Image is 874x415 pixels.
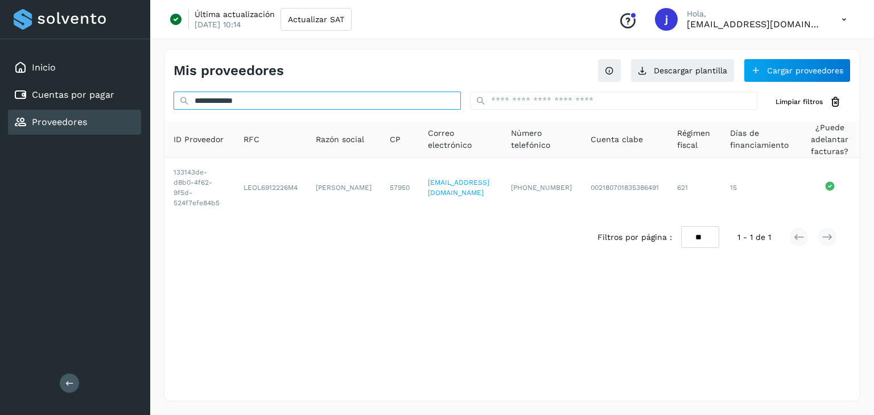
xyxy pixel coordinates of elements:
[32,62,56,73] a: Inicio
[195,9,275,19] p: Última actualización
[737,231,771,243] span: 1 - 1 de 1
[244,134,259,146] span: RFC
[597,231,672,243] span: Filtros por página :
[428,127,493,151] span: Correo electrónico
[687,19,823,30] p: jrodriguez@kalapata.co
[307,158,381,217] td: [PERSON_NAME]
[809,122,851,157] span: ¿Puede adelantar facturas?
[591,134,643,146] span: Cuenta clabe
[8,82,141,107] div: Cuentas por pagar
[721,158,799,217] td: 15
[511,184,572,192] span: [PHONE_NUMBER]
[174,134,224,146] span: ID Proveedor
[744,59,851,82] button: Cargar proveedores
[730,127,790,151] span: Días de financiamiento
[677,127,712,151] span: Régimen fiscal
[511,127,572,151] span: Número telefónico
[195,19,241,30] p: [DATE] 10:14
[390,134,401,146] span: CP
[164,158,234,217] td: 133143de-d8b0-4f62-9f5d-524f7efe84b5
[630,59,735,82] button: Descargar plantilla
[776,97,823,107] span: Limpiar filtros
[582,158,668,217] td: 002180701835386491
[668,158,721,217] td: 621
[766,92,851,113] button: Limpiar filtros
[428,179,489,197] a: [EMAIL_ADDRESS][DOMAIN_NAME]
[8,110,141,135] div: Proveedores
[8,55,141,80] div: Inicio
[288,15,344,23] span: Actualizar SAT
[281,8,352,31] button: Actualizar SAT
[174,63,284,79] h4: Mis proveedores
[381,158,419,217] td: 57950
[32,89,114,100] a: Cuentas por pagar
[316,134,364,146] span: Razón social
[687,9,823,19] p: Hola,
[32,117,87,127] a: Proveedores
[234,158,307,217] td: LEOL6912226M4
